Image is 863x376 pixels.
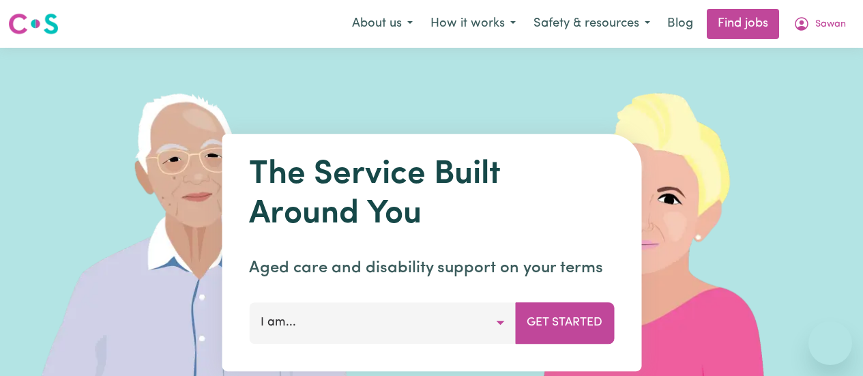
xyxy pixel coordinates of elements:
[343,10,422,38] button: About us
[815,17,846,32] span: Sawan
[422,10,525,38] button: How it works
[8,12,59,36] img: Careseekers logo
[249,256,614,280] p: Aged care and disability support on your terms
[659,9,701,39] a: Blog
[249,302,516,343] button: I am...
[8,8,59,40] a: Careseekers logo
[525,10,659,38] button: Safety & resources
[515,302,614,343] button: Get Started
[785,10,855,38] button: My Account
[707,9,779,39] a: Find jobs
[808,321,852,365] iframe: Button to launch messaging window
[249,156,614,234] h1: The Service Built Around You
